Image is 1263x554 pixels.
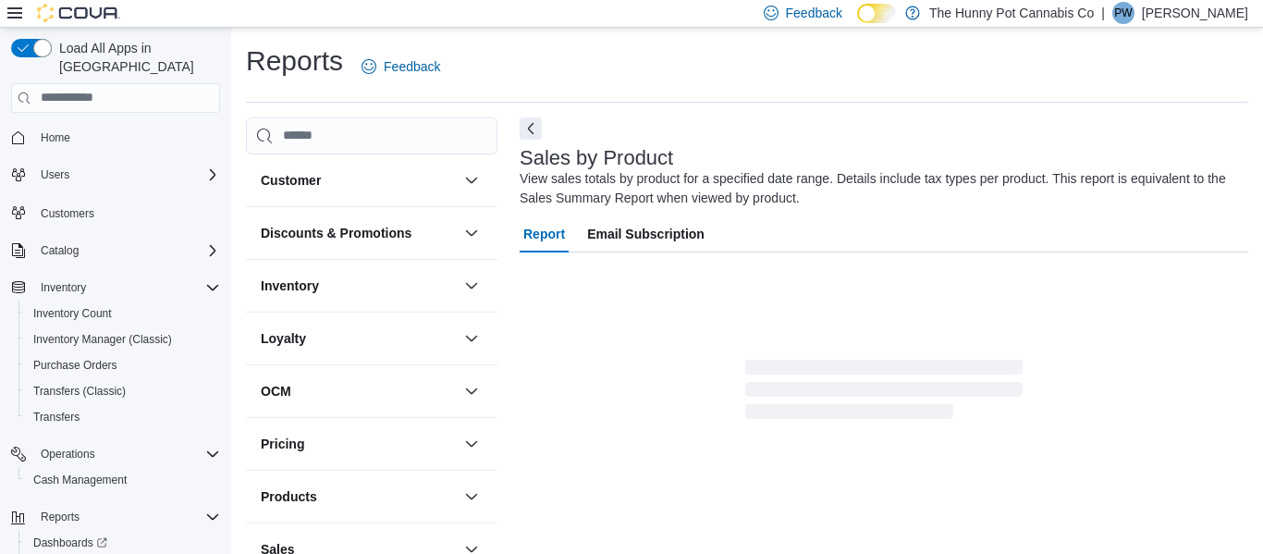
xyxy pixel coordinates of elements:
[33,203,102,225] a: Customers
[33,277,93,299] button: Inventory
[26,302,220,325] span: Inventory Count
[33,201,220,224] span: Customers
[520,117,542,140] button: Next
[33,473,127,487] span: Cash Management
[18,378,227,404] button: Transfers (Classic)
[33,277,220,299] span: Inventory
[33,240,86,262] button: Catalog
[246,43,343,80] h1: Reports
[261,435,457,453] button: Pricing
[460,380,483,402] button: OCM
[460,169,483,191] button: Customer
[18,404,227,430] button: Transfers
[857,4,896,23] input: Dark Mode
[261,435,304,453] h3: Pricing
[26,532,115,554] a: Dashboards
[18,301,227,326] button: Inventory Count
[18,467,227,493] button: Cash Management
[460,275,483,297] button: Inventory
[26,354,125,376] a: Purchase Orders
[261,277,319,295] h3: Inventory
[520,169,1239,208] div: View sales totals by product for a specified date range. Details include tax types per product. T...
[384,57,440,76] span: Feedback
[18,352,227,378] button: Purchase Orders
[26,354,220,376] span: Purchase Orders
[1142,2,1248,24] p: [PERSON_NAME]
[460,222,483,244] button: Discounts & Promotions
[33,358,117,373] span: Purchase Orders
[41,167,69,182] span: Users
[261,224,457,242] button: Discounts & Promotions
[41,510,80,524] span: Reports
[261,224,411,242] h3: Discounts & Promotions
[41,206,94,221] span: Customers
[261,277,457,295] button: Inventory
[26,469,220,491] span: Cash Management
[33,506,87,528] button: Reports
[4,504,227,530] button: Reports
[33,443,220,465] span: Operations
[41,130,70,145] span: Home
[33,127,78,149] a: Home
[33,164,220,186] span: Users
[33,306,112,321] span: Inventory Count
[261,487,317,506] h3: Products
[4,275,227,301] button: Inventory
[26,406,87,428] a: Transfers
[4,162,227,188] button: Users
[261,382,457,400] button: OCM
[52,39,220,76] span: Load All Apps in [GEOGRAPHIC_DATA]
[26,328,179,351] a: Inventory Manager (Classic)
[261,171,321,190] h3: Customer
[460,327,483,350] button: Loyalty
[33,164,77,186] button: Users
[4,199,227,226] button: Customers
[261,329,306,348] h3: Loyalty
[33,384,126,399] span: Transfers (Classic)
[1101,2,1105,24] p: |
[786,4,842,22] span: Feedback
[261,329,457,348] button: Loyalty
[33,536,107,550] span: Dashboards
[587,215,705,252] span: Email Subscription
[26,302,119,325] a: Inventory Count
[4,441,227,467] button: Operations
[33,410,80,425] span: Transfers
[261,382,291,400] h3: OCM
[33,332,172,347] span: Inventory Manager (Classic)
[26,406,220,428] span: Transfers
[1112,2,1134,24] div: Peter Wight
[26,380,133,402] a: Transfers (Classic)
[37,4,120,22] img: Cova
[520,147,673,169] h3: Sales by Product
[523,215,565,252] span: Report
[26,532,220,554] span: Dashboards
[261,171,457,190] button: Customer
[1114,2,1132,24] span: PW
[41,243,79,258] span: Catalog
[857,23,858,24] span: Dark Mode
[261,487,457,506] button: Products
[4,238,227,264] button: Catalog
[33,443,103,465] button: Operations
[745,363,1023,423] span: Loading
[354,48,448,85] a: Feedback
[41,280,86,295] span: Inventory
[33,126,220,149] span: Home
[26,469,134,491] a: Cash Management
[26,328,220,351] span: Inventory Manager (Classic)
[33,240,220,262] span: Catalog
[460,433,483,455] button: Pricing
[26,380,220,402] span: Transfers (Classic)
[33,506,220,528] span: Reports
[4,124,227,151] button: Home
[18,326,227,352] button: Inventory Manager (Classic)
[929,2,1094,24] p: The Hunny Pot Cannabis Co
[41,447,95,462] span: Operations
[460,486,483,508] button: Products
